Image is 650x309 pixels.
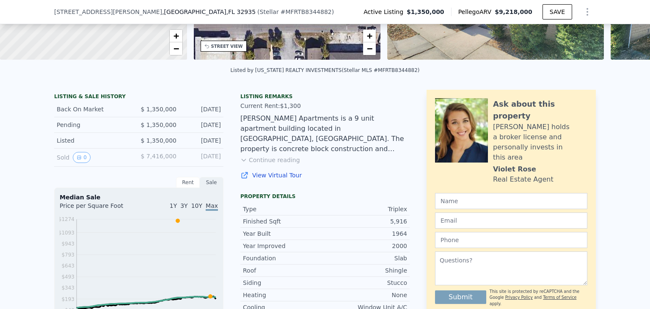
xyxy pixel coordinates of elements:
[176,177,200,188] div: Rent
[493,122,587,163] div: [PERSON_NAME] holds a broker license and personally invests in this area
[57,136,132,145] div: Listed
[162,8,256,16] span: , [GEOGRAPHIC_DATA]
[200,177,223,188] div: Sale
[579,3,596,20] button: Show Options
[543,295,576,300] a: Terms of Service
[61,296,74,302] tspan: $193
[206,202,218,211] span: Max
[180,202,187,209] span: 3Y
[140,121,176,128] span: $ 1,350,000
[367,43,372,54] span: −
[493,164,536,174] div: Violet Rose
[490,289,587,307] div: This site is protected by reCAPTCHA and the Google and apply.
[325,242,407,250] div: 2000
[325,229,407,238] div: 1964
[493,98,587,122] div: Ask about this property
[243,279,325,287] div: Siding
[325,279,407,287] div: Stucco
[325,254,407,262] div: Slab
[54,93,223,102] div: LISTING & SALE HISTORY
[140,153,176,160] span: $ 7,416,000
[367,30,372,41] span: +
[505,295,533,300] a: Privacy Policy
[140,106,176,113] span: $ 1,350,000
[240,102,280,109] span: Current Rent:
[183,105,221,113] div: [DATE]
[240,156,300,164] button: Continue reading
[58,216,74,222] tspan: $1274
[173,43,179,54] span: −
[435,290,486,304] button: Submit
[495,8,532,15] span: $9,218,000
[60,193,218,201] div: Median Sale
[243,291,325,299] div: Heating
[543,4,572,19] button: SAVE
[183,136,221,145] div: [DATE]
[407,8,444,16] span: $1,350,000
[140,137,176,144] span: $ 1,350,000
[363,42,376,55] a: Zoom out
[211,43,243,50] div: STREET VIEW
[170,202,177,209] span: 1Y
[435,212,587,229] input: Email
[280,102,301,109] span: $1,300
[257,8,334,16] div: ( )
[170,42,182,55] a: Zoom out
[493,174,554,185] div: Real Estate Agent
[240,93,410,100] div: Listing remarks
[54,8,162,16] span: [STREET_ADDRESS][PERSON_NAME]
[260,8,279,15] span: Stellar
[191,202,202,209] span: 10Y
[435,232,587,248] input: Phone
[325,291,407,299] div: None
[240,113,410,154] div: [PERSON_NAME] Apartments is a 9 unit apartment building located in [GEOGRAPHIC_DATA], [GEOGRAPHIC...
[183,121,221,129] div: [DATE]
[226,8,256,15] span: , FL 32935
[57,105,132,113] div: Back On Market
[61,263,74,269] tspan: $643
[173,30,179,41] span: +
[183,152,221,163] div: [DATE]
[243,217,325,226] div: Finished Sqft
[170,30,182,42] a: Zoom in
[231,67,420,73] div: Listed by [US_STATE] REALTY INVESTMENTS (Stellar MLS #MFRTB8344882)
[281,8,332,15] span: # MFRTB8344882
[243,254,325,262] div: Foundation
[57,121,132,129] div: Pending
[243,205,325,213] div: Type
[58,230,74,236] tspan: $1093
[325,266,407,275] div: Shingle
[325,217,407,226] div: 5,916
[363,30,376,42] a: Zoom in
[243,229,325,238] div: Year Built
[61,241,74,247] tspan: $943
[73,152,91,163] button: View historical data
[57,152,132,163] div: Sold
[325,205,407,213] div: Triplex
[240,193,410,200] div: Property details
[458,8,495,16] span: Pellego ARV
[61,252,74,258] tspan: $793
[435,193,587,209] input: Name
[60,201,139,215] div: Price per Square Foot
[364,8,407,16] span: Active Listing
[61,274,74,280] tspan: $493
[240,171,410,179] a: View Virtual Tour
[243,266,325,275] div: Roof
[243,242,325,250] div: Year Improved
[61,285,74,291] tspan: $343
